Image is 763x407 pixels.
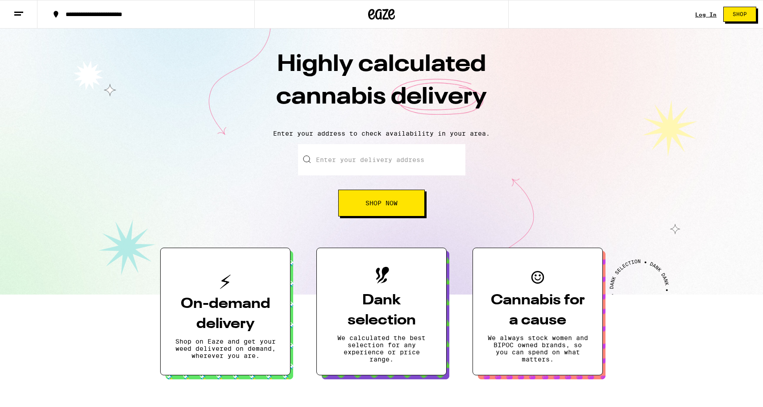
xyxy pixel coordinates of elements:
[175,294,276,334] h3: On-demand delivery
[298,144,465,175] input: Enter your delivery address
[175,338,276,359] p: Shop on Eaze and get your weed delivered on demand, wherever you are.
[473,248,603,375] button: Cannabis for a causeWe always stock women and BIPOC owned brands, so you can spend on what matters.
[723,7,756,22] button: Shop
[733,12,747,17] span: Shop
[160,248,290,375] button: On-demand deliveryShop on Eaze and get your weed delivered on demand, wherever you are.
[338,190,425,216] button: Shop Now
[316,248,447,375] button: Dank selectionWe calculated the best selection for any experience or price range.
[717,7,763,22] a: Shop
[365,200,398,206] span: Shop Now
[9,130,754,137] p: Enter your address to check availability in your area.
[331,334,432,363] p: We calculated the best selection for any experience or price range.
[487,334,588,363] p: We always stock women and BIPOC owned brands, so you can spend on what matters.
[225,49,538,123] h1: Highly calculated cannabis delivery
[487,291,588,331] h3: Cannabis for a cause
[331,291,432,331] h3: Dank selection
[695,12,717,17] a: Log In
